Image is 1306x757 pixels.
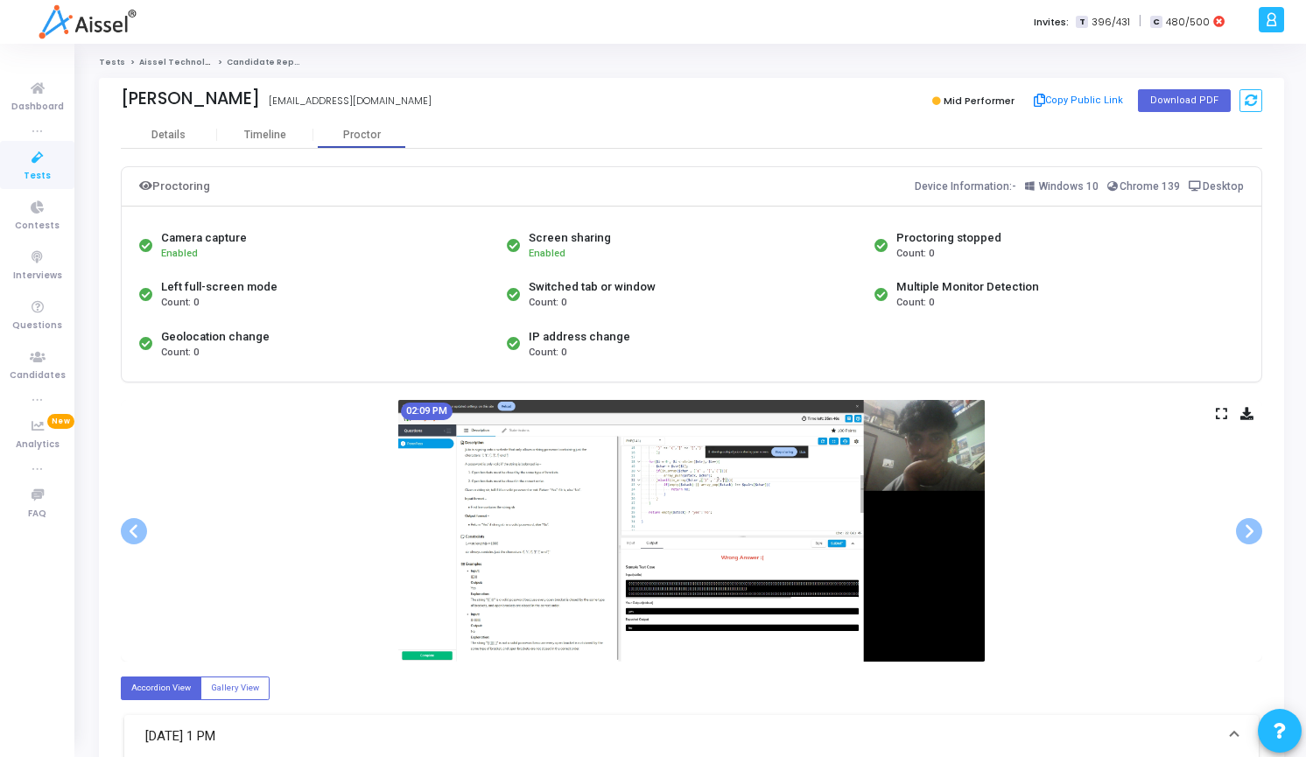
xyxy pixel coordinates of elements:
[401,403,453,420] mat-chip: 02:09 PM
[10,368,66,383] span: Candidates
[1039,180,1099,193] span: Windows 10
[1166,15,1210,30] span: 480/500
[269,94,432,109] div: [EMAIL_ADDRESS][DOMAIN_NAME]
[915,176,1245,197] div: Device Information:-
[161,248,198,259] span: Enabled
[244,129,286,142] div: Timeline
[529,296,566,311] span: Count: 0
[99,57,1284,68] nav: breadcrumb
[529,229,611,247] div: Screen sharing
[39,4,136,39] img: logo
[28,507,46,522] span: FAQ
[944,94,1015,108] span: Mid Performer
[529,346,566,361] span: Count: 0
[896,229,1001,247] div: Proctoring stopped
[145,726,1217,746] mat-panel-title: [DATE] 1 PM
[16,438,60,452] span: Analytics
[313,129,410,142] div: Proctor
[121,676,201,700] label: Accordion View
[139,176,210,197] div: Proctoring
[529,278,656,296] div: Switched tab or window
[1034,15,1069,30] label: Invites:
[161,278,277,296] div: Left full-screen mode
[1120,180,1180,193] span: Chrome 139
[896,247,934,262] span: Count: 0
[24,169,51,184] span: Tests
[13,269,62,284] span: Interviews
[1029,88,1129,114] button: Copy Public Link
[11,100,64,115] span: Dashboard
[398,400,985,662] img: screenshot-1756802348150.jpeg
[161,229,247,247] div: Camera capture
[529,248,565,259] span: Enabled
[1150,16,1162,29] span: C
[1203,180,1244,193] span: Desktop
[1138,89,1231,112] button: Download PDF
[161,296,199,311] span: Count: 0
[1139,12,1141,31] span: |
[161,346,199,361] span: Count: 0
[1076,16,1087,29] span: T
[161,328,270,346] div: Geolocation change
[200,676,270,700] label: Gallery View
[47,414,74,429] span: New
[1092,15,1130,30] span: 396/431
[99,57,125,67] a: Tests
[139,57,309,67] a: Aissel Technologies- Php Developer-
[227,57,307,67] span: Candidate Report
[151,129,186,142] div: Details
[12,319,62,333] span: Questions
[15,219,60,234] span: Contests
[896,278,1039,296] div: Multiple Monitor Detection
[896,296,934,311] span: Count: 0
[529,328,630,346] div: IP address change
[121,88,260,109] div: [PERSON_NAME]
